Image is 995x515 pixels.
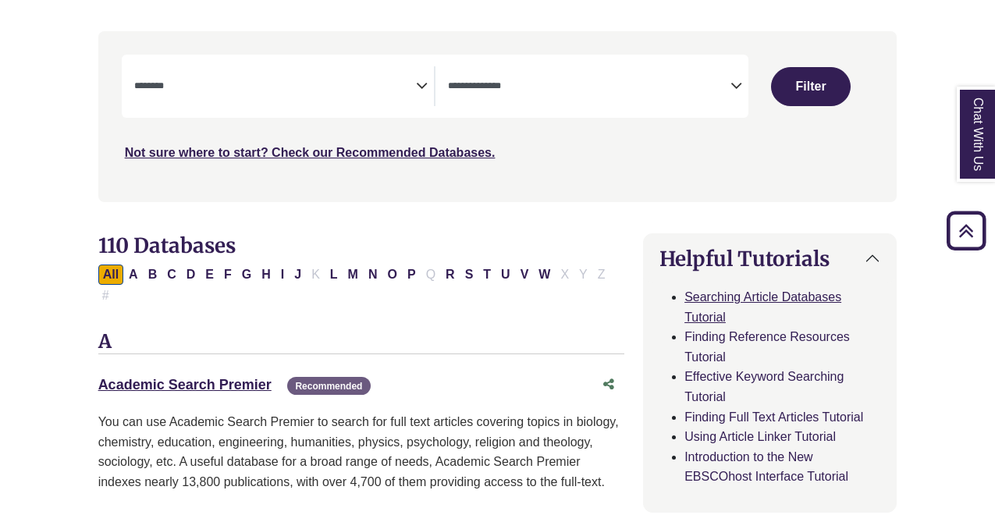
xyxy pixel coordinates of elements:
[771,67,851,106] button: Submit for Search Results
[182,265,201,285] button: Filter Results D
[496,265,515,285] button: Filter Results U
[98,331,625,354] h3: A
[144,265,162,285] button: Filter Results B
[684,410,863,424] a: Finding Full Text Articles Tutorial
[98,412,625,492] p: You can use Academic Search Premier to search for full text articles covering topics in biology, ...
[98,233,236,258] span: 110 Databases
[448,81,730,94] textarea: Search
[287,377,370,395] span: Recommended
[460,265,478,285] button: Filter Results S
[684,430,836,443] a: Using Article Linker Tutorial
[644,234,896,283] button: Helpful Tutorials
[593,370,624,400] button: Share this database
[290,265,306,285] button: Filter Results J
[403,265,421,285] button: Filter Results P
[684,450,848,484] a: Introduction to the New EBSCOhost Interface Tutorial
[98,265,123,285] button: All
[257,265,275,285] button: Filter Results H
[98,377,272,392] a: Academic Search Premier
[516,265,534,285] button: Filter Results V
[125,146,496,159] a: Not sure where to start? Check our Recommended Databases.
[98,31,897,201] nav: Search filters
[383,265,402,285] button: Filter Results O
[941,220,991,241] a: Back to Top
[276,265,289,285] button: Filter Results I
[364,265,382,285] button: Filter Results N
[534,265,555,285] button: Filter Results W
[134,81,417,94] textarea: Search
[237,265,256,285] button: Filter Results G
[219,265,236,285] button: Filter Results F
[441,265,460,285] button: Filter Results R
[684,370,844,403] a: Effective Keyword Searching Tutorial
[124,265,143,285] button: Filter Results A
[162,265,181,285] button: Filter Results C
[684,330,850,364] a: Finding Reference Resources Tutorial
[325,265,343,285] button: Filter Results L
[478,265,496,285] button: Filter Results T
[201,265,219,285] button: Filter Results E
[343,265,363,285] button: Filter Results M
[98,267,612,301] div: Alpha-list to filter by first letter of database name
[684,290,841,324] a: Searching Article Databases Tutorial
